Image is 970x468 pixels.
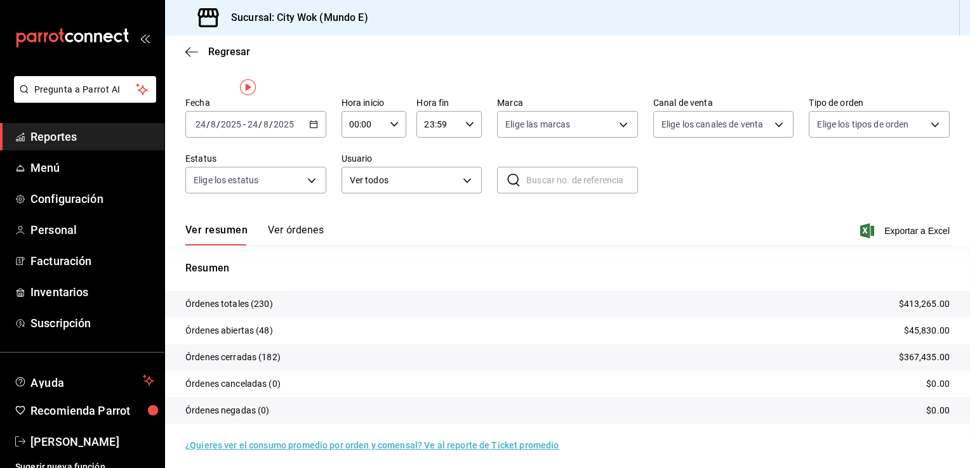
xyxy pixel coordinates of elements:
label: Fecha [185,98,326,107]
p: $0.00 [926,404,950,417]
label: Tipo de orden [809,98,950,107]
span: Ayuda [30,373,138,388]
label: Usuario [342,154,482,163]
input: -- [195,119,206,129]
p: Órdenes cerradas (182) [185,351,281,364]
span: Configuración [30,190,154,207]
p: $367,435.00 [899,351,950,364]
span: Elige los estatus [194,174,258,186]
span: Menú [30,159,154,176]
span: / [269,119,273,129]
span: / [258,119,262,129]
span: [PERSON_NAME] [30,433,154,450]
p: Órdenes abiertas (48) [185,324,273,337]
span: Elige los tipos de orden [817,118,908,131]
label: Canal de venta [653,98,794,107]
button: Regresar [185,46,250,58]
span: Recomienda Parrot [30,402,154,419]
p: $45,830.00 [904,324,950,337]
h3: Sucursal: City Wok (Mundo E) [221,10,368,25]
span: / [206,119,210,129]
a: Pregunta a Parrot AI [9,92,156,105]
span: / [216,119,220,129]
label: Marca [497,98,638,107]
span: - [243,119,246,129]
span: Reportes [30,128,154,145]
button: Pregunta a Parrot AI [14,76,156,103]
label: Hora fin [416,98,482,107]
p: $413,265.00 [899,297,950,311]
button: Ver resumen [185,224,248,245]
span: Elige las marcas [505,118,570,131]
button: Exportar a Excel [863,223,950,238]
span: Suscripción [30,315,154,332]
span: Personal [30,221,154,238]
img: Tooltip marker [240,79,256,95]
p: Resumen [185,261,950,276]
p: Órdenes canceladas (0) [185,377,281,391]
span: Ver todos [350,174,459,187]
p: Órdenes totales (230) [185,297,273,311]
label: Estatus [185,154,326,163]
span: Facturación [30,252,154,270]
a: ¿Quieres ver el consumo promedio por orden y comensal? Ve al reporte de Ticket promedio [185,440,559,450]
input: -- [263,119,269,129]
span: Pregunta a Parrot AI [34,83,136,96]
input: ---- [273,119,295,129]
input: Buscar no. de referencia [526,167,638,193]
button: Ver órdenes [268,224,324,245]
span: Inventarios [30,283,154,301]
span: Regresar [208,46,250,58]
p: Órdenes negadas (0) [185,404,270,417]
span: Elige los canales de venta [661,118,763,131]
div: navigation tabs [185,224,324,245]
input: ---- [220,119,242,129]
p: $0.00 [926,377,950,391]
input: -- [210,119,216,129]
input: -- [247,119,258,129]
label: Hora inicio [342,98,407,107]
button: open_drawer_menu [140,33,150,43]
